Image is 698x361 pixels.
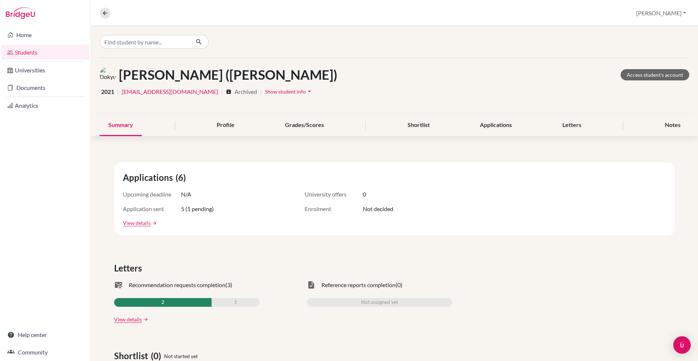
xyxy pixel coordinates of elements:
[305,205,363,213] span: Enrolment
[633,6,689,20] button: [PERSON_NAME]
[361,298,398,307] span: Not assigned yet
[1,45,89,60] a: Students
[226,89,232,95] i: archive
[363,205,393,213] span: Not decided
[276,115,333,136] div: Grades/Scores
[221,87,223,96] span: |
[673,336,691,354] div: Open Intercom Messenger
[176,171,189,184] span: (6)
[1,345,89,360] a: Community
[151,221,157,226] a: arrow_forward
[1,28,89,42] a: Home
[6,7,35,19] img: Bridge-U
[142,317,148,322] a: arrow_forward
[181,205,214,213] span: 5 (1 pending)
[321,281,396,289] span: Reference reports completion
[1,98,89,113] a: Analytics
[181,190,191,199] span: N/A
[621,69,689,80] a: Access student's account
[306,88,313,95] i: arrow_drop_down
[260,87,262,96] span: |
[1,328,89,342] a: Help center
[225,281,232,289] span: (3)
[307,281,316,289] span: task
[117,87,119,96] span: |
[123,219,151,227] a: View details
[554,115,590,136] div: Letters
[399,115,438,136] div: Shortlist
[656,115,689,136] div: Notes
[100,67,116,83] img: Dokyung (Ellie) Kim's avatar
[123,190,181,199] span: Upcoming deadline
[100,35,190,49] input: Find student by name...
[161,298,164,307] span: 2
[1,80,89,95] a: Documents
[1,63,89,78] a: Universities
[234,298,237,307] span: 1
[363,190,366,199] span: 0
[129,281,225,289] span: Recommendation requests completion
[305,190,363,199] span: University offers
[101,87,114,96] span: 2021
[164,352,198,360] span: Not started yet
[114,262,145,275] span: Letters
[208,115,243,136] div: Profile
[265,88,306,95] span: Show student info
[122,87,218,96] a: [EMAIL_ADDRESS][DOMAIN_NAME]
[234,87,257,96] span: Archived
[265,86,313,97] button: Show student infoarrow_drop_down
[471,115,521,136] div: Applications
[396,281,402,289] span: (0)
[114,316,142,323] a: View details
[100,115,142,136] div: Summary
[114,281,123,289] span: mark_email_read
[123,171,176,184] span: Applications
[119,67,337,83] h1: [PERSON_NAME] ([PERSON_NAME])
[123,205,181,213] span: Application sent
